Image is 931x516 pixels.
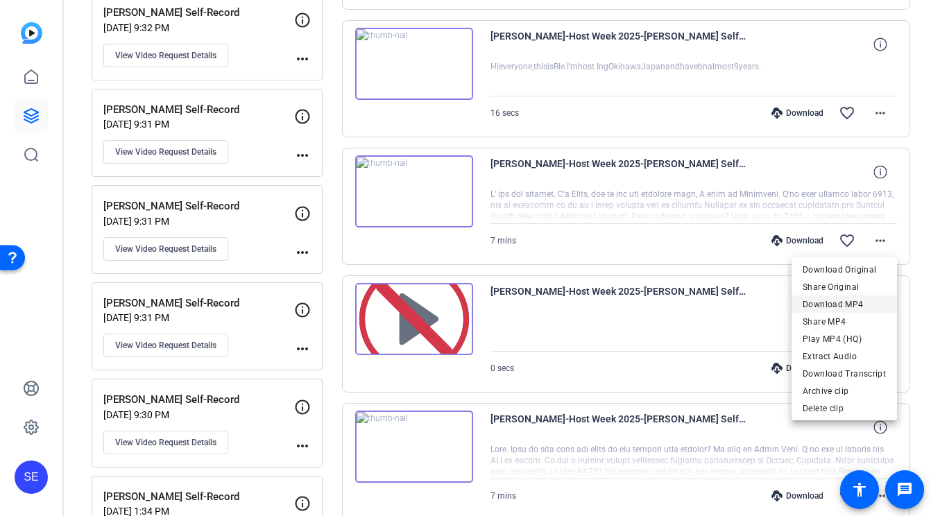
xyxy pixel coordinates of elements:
span: Download Transcript [803,365,886,382]
span: Delete clip [803,400,886,417]
span: Play MP4 (HQ) [803,331,886,347]
span: Download Original [803,261,886,278]
span: Extract Audio [803,348,886,365]
span: Download MP4 [803,296,886,313]
span: Share MP4 [803,313,886,330]
span: Archive clip [803,383,886,399]
span: Share Original [803,279,886,295]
